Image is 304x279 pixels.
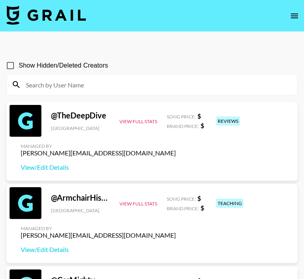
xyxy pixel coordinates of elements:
div: Managed By [21,143,176,149]
div: Managed By [21,225,176,231]
span: Song Price: [167,114,196,120]
div: teaching [216,199,244,208]
div: @ TheDeepDive [51,110,110,120]
div: [GEOGRAPHIC_DATA] [51,125,110,131]
button: View Full Stats [119,118,157,124]
span: Brand Price: [167,123,199,129]
div: [GEOGRAPHIC_DATA] [51,207,110,213]
button: open drawer [286,8,302,24]
div: [PERSON_NAME][EMAIL_ADDRESS][DOMAIN_NAME] [21,231,176,239]
div: [PERSON_NAME][EMAIL_ADDRESS][DOMAIN_NAME] [21,149,176,157]
strong: $ [197,194,201,202]
div: @ ArmchairHistorian [51,193,110,203]
span: Song Price: [167,196,196,202]
strong: $ [201,204,204,211]
span: Show Hidden/Deleted Creators [19,61,108,70]
div: reviews [216,116,240,126]
a: View/Edit Details [21,246,176,254]
input: Search by User Name [21,78,292,91]
span: Brand Price: [167,205,199,211]
strong: $ [201,122,204,129]
img: Grail Talent [6,6,86,25]
strong: $ [197,112,201,120]
button: View Full Stats [119,201,157,207]
a: View/Edit Details [21,163,176,171]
